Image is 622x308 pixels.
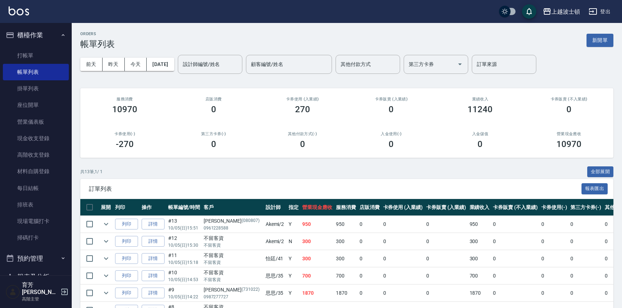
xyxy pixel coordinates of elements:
[204,252,262,259] div: 不留客資
[22,296,58,302] p: 高階主管
[566,104,571,114] h3: 0
[264,267,287,284] td: 思思 /35
[424,199,468,216] th: 卡券販賣 (入業績)
[358,285,381,302] td: 0
[166,250,202,267] td: #11
[334,250,358,267] td: 300
[204,217,262,225] div: [PERSON_NAME]
[115,270,138,281] button: 列印
[168,242,200,248] p: 10/05 (日) 15:30
[202,199,264,216] th: 客戶
[287,216,300,233] td: Y
[204,286,262,294] div: [PERSON_NAME]
[581,185,608,192] a: 報表匯出
[115,288,138,299] button: 列印
[142,236,165,247] a: 詳情
[166,285,202,302] td: #9
[264,285,287,302] td: 思思 /35
[295,104,310,114] h3: 270
[381,285,425,302] td: 0
[478,139,483,149] h3: 0
[569,216,603,233] td: 0
[267,97,338,101] h2: 卡券使用 (入業績)
[242,217,260,225] p: (080807)
[101,288,111,298] button: expand row
[334,233,358,250] td: 300
[101,270,111,281] button: expand row
[142,270,165,281] a: 詳情
[142,219,165,230] a: 詳情
[99,199,113,216] th: 展開
[204,269,262,276] div: 不留客資
[381,233,425,250] td: 0
[3,114,69,130] a: 營業儀表板
[89,185,581,193] span: 訂單列表
[3,80,69,97] a: 掛單列表
[300,216,334,233] td: 950
[115,219,138,230] button: 列印
[334,285,358,302] td: 1870
[3,249,69,268] button: 預約管理
[3,26,69,44] button: 櫃檯作業
[140,199,166,216] th: 操作
[540,267,569,284] td: 0
[142,288,165,299] a: 詳情
[581,183,608,194] button: 報表匯出
[80,32,115,36] h2: ORDERS
[3,147,69,163] a: 高階收支登錄
[166,267,202,284] td: #10
[569,233,603,250] td: 0
[381,216,425,233] td: 0
[166,199,202,216] th: 帳單編號/時間
[264,250,287,267] td: 怡廷 /41
[491,233,539,250] td: 0
[468,285,492,302] td: 1870
[116,139,134,149] h3: -270
[300,267,334,284] td: 700
[287,233,300,250] td: N
[533,132,605,136] h2: 營業現金應收
[204,225,262,231] p: 0961228588
[389,139,394,149] h3: 0
[3,163,69,180] a: 材料自購登錄
[556,139,581,149] h3: 10970
[587,166,614,177] button: 全部展開
[300,139,305,149] h3: 0
[522,4,536,19] button: save
[334,199,358,216] th: 服務消費
[300,250,334,267] td: 300
[204,234,262,242] div: 不留客資
[569,250,603,267] td: 0
[166,233,202,250] td: #12
[491,199,539,216] th: 卡券販賣 (不入業績)
[242,286,260,294] p: (731022)
[125,58,147,71] button: 今天
[424,267,468,284] td: 0
[142,253,165,264] a: 詳情
[569,199,603,216] th: 第三方卡券(-)
[264,199,287,216] th: 設計師
[3,64,69,80] a: 帳單列表
[267,132,338,136] h2: 其他付款方式(-)
[204,276,262,283] p: 不留客資
[168,225,200,231] p: 10/05 (日) 15:51
[491,285,539,302] td: 0
[358,216,381,233] td: 0
[113,199,140,216] th: 列印
[355,97,427,101] h2: 卡券販賣 (入業績)
[491,216,539,233] td: 0
[586,5,613,18] button: 登出
[3,196,69,213] a: 排班表
[540,199,569,216] th: 卡券使用(-)
[211,139,216,149] h3: 0
[89,132,161,136] h2: 卡券使用(-)
[389,104,394,114] h3: 0
[381,250,425,267] td: 0
[358,199,381,216] th: 店販消費
[334,267,358,284] td: 700
[491,267,539,284] td: 0
[6,285,20,299] img: Person
[468,250,492,267] td: 300
[540,233,569,250] td: 0
[3,180,69,196] a: 每日結帳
